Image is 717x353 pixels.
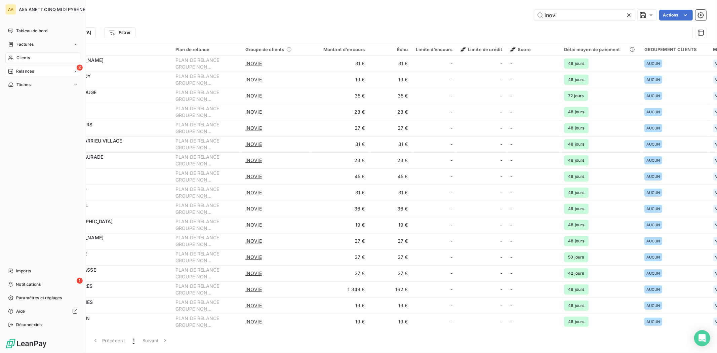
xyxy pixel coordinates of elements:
[245,76,262,83] span: INOVIE
[564,171,588,182] span: 48 jours
[564,58,588,69] span: 48 jours
[500,141,502,148] span: -
[311,185,369,201] td: 31 €
[510,125,512,131] span: -
[175,315,237,328] div: PLAN DE RELANCE GROUPE NON AUTOMATIQUE
[500,109,502,115] span: -
[175,138,237,151] div: PLAN DE RELANCE GROUPE NON AUTOMATIQUE
[311,104,369,120] td: 23 €
[450,60,452,67] span: -
[46,144,167,151] span: C550297300
[245,157,262,164] span: INOVIE
[16,41,34,47] span: Factures
[46,193,167,199] span: C550140800
[510,93,512,99] span: -
[175,218,237,232] div: PLAN DE RELANCE GROUPE NON AUTOMATIQUE
[46,289,167,296] span: C550812500
[16,28,47,34] span: Tableau de bord
[16,82,31,88] span: Tâches
[564,268,588,278] span: 42 jours
[245,92,262,99] span: INOVIE
[450,173,452,180] span: -
[534,10,635,21] input: Rechercher
[450,318,452,325] span: -
[369,72,412,88] td: 19 €
[450,141,452,148] span: -
[245,318,262,325] span: INOVIE
[369,152,412,168] td: 23 €
[175,299,237,312] div: PLAN DE RELANCE GROUPE NON AUTOMATIQUE
[450,286,452,293] span: -
[369,281,412,298] td: 162 €
[175,234,237,248] div: PLAN DE RELANCE GROUPE NON AUTOMATIQUE
[175,89,237,103] div: PLAN DE RELANCE GROUPE NON AUTOMATIQUE
[245,238,262,244] span: INOVIE
[450,205,452,212] span: -
[369,185,412,201] td: 31 €
[311,265,369,281] td: 27 €
[311,314,369,330] td: 19 €
[646,304,660,308] span: AUCUN
[510,77,512,82] span: -
[245,60,262,67] span: INOVIE
[311,72,369,88] td: 19 €
[564,123,588,133] span: 48 jours
[245,47,284,52] span: Groupe de clients
[311,168,369,185] td: 45 €
[461,47,502,52] span: Limite de crédit
[564,47,636,52] div: Délai moyen de paiement
[245,222,262,228] span: INOVIE
[46,225,167,232] span: C550885500
[46,160,167,167] span: C550020100
[450,109,452,115] span: -
[369,120,412,136] td: 27 €
[646,174,660,179] span: AUCUN
[311,55,369,72] td: 31 €
[245,270,262,277] span: INOVIE
[369,265,412,281] td: 27 €
[450,238,452,244] span: -
[510,303,512,308] span: -
[175,186,237,199] div: PLAN DE RELANCE GROUPE NON AUTOMATIQUE
[564,301,588,311] span: 48 jours
[175,105,237,119] div: PLAN DE RELANCE GROUPE NON AUTOMATIQUE
[500,238,502,244] span: -
[500,189,502,196] span: -
[175,267,237,280] div: PLAN DE RELANCE GROUPE NON AUTOMATIQUE
[46,80,167,86] span: C550347500
[311,201,369,217] td: 36 €
[46,96,167,103] span: C550203000
[16,281,41,287] span: Notifications
[46,112,167,119] span: C550584100
[510,61,512,66] span: -
[311,217,369,233] td: 19 €
[450,302,452,309] span: -
[450,92,452,99] span: -
[500,173,502,180] span: -
[133,337,134,344] span: 1
[369,104,412,120] td: 23 €
[646,271,660,275] span: AUCUN
[175,154,237,167] div: PLAN DE RELANCE GROUPE NON AUTOMATIQUE
[564,236,588,246] span: 48 jours
[16,55,30,61] span: Clients
[510,286,512,292] span: -
[564,188,588,198] span: 48 jours
[369,249,412,265] td: 27 €
[16,68,34,74] span: Relances
[175,57,237,70] div: PLAN DE RELANCE GROUPE NON AUTOMATIQUE
[646,207,660,211] span: AUCUN
[245,286,262,293] span: INOVIE
[311,152,369,168] td: 23 €
[646,287,660,291] span: AUCUN
[5,4,16,15] div: AA
[311,88,369,104] td: 35 €
[450,222,452,228] span: -
[510,206,512,211] span: -
[46,241,167,248] span: C550382000
[46,64,167,70] span: C550315200
[646,239,660,243] span: AUCUN
[16,322,42,328] span: Déconnexion
[646,191,660,195] span: AUCUN
[510,270,512,276] span: -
